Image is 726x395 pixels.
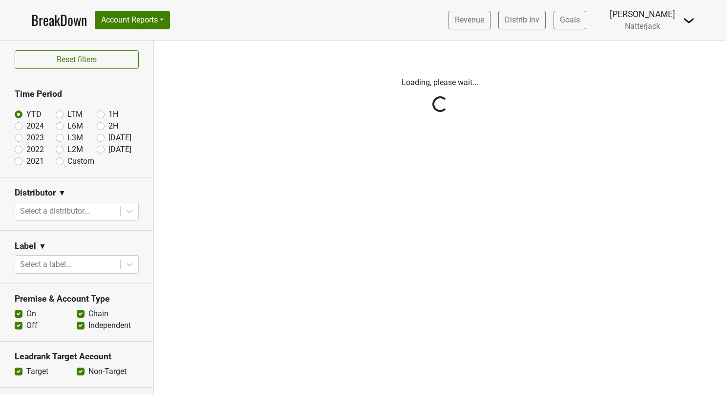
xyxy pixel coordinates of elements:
a: Distrib Inv [498,11,546,29]
p: Loading, please wait... [169,77,711,88]
div: [PERSON_NAME] [610,8,675,21]
a: BreakDown [31,10,87,30]
img: Dropdown Menu [683,15,695,26]
span: Natterjack [625,22,660,31]
a: Revenue [448,11,491,29]
a: Goals [554,11,586,29]
button: Account Reports [95,11,170,29]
